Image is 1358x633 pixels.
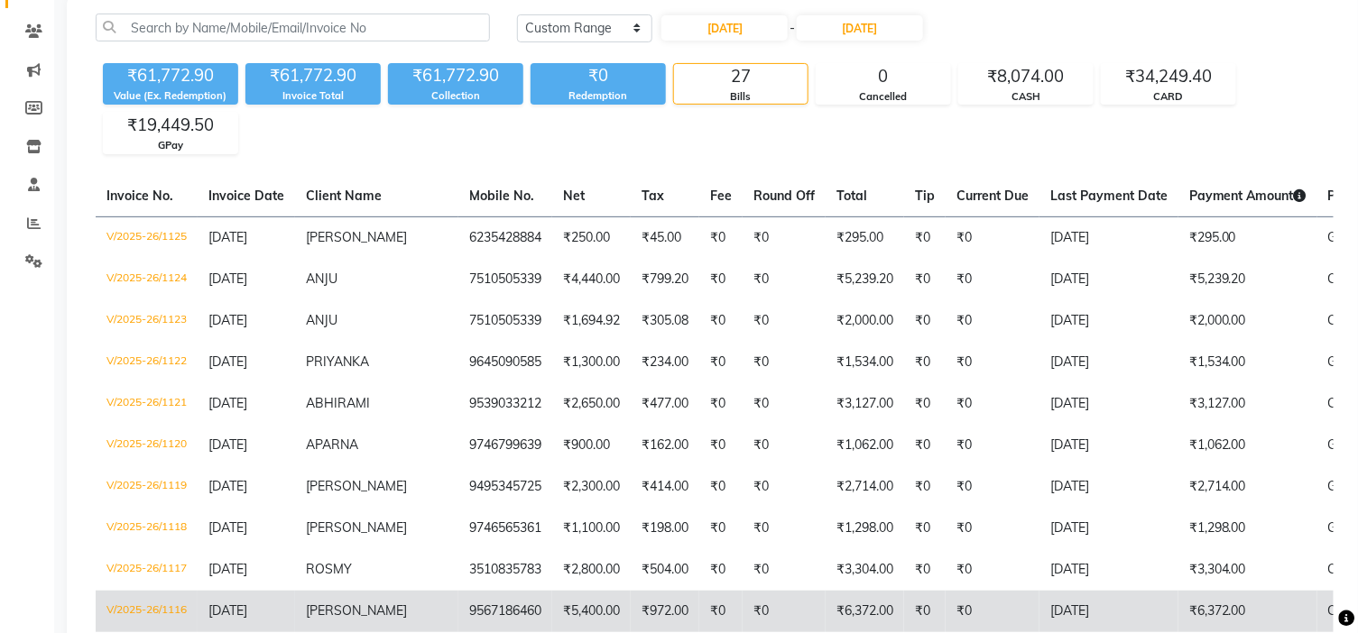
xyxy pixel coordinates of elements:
td: ₹0 [946,216,1039,259]
td: ₹1,062.00 [826,425,904,466]
td: ₹0 [743,259,826,300]
td: ₹2,800.00 [552,549,631,591]
td: ₹0 [946,591,1039,632]
div: 0 [817,64,950,89]
td: ₹5,239.20 [1178,259,1317,300]
span: [DATE] [208,395,247,411]
td: ₹1,298.00 [1178,508,1317,549]
span: Net [563,188,585,204]
td: [DATE] [1039,425,1178,466]
div: CARD [1102,89,1235,105]
span: [DATE] [208,436,247,453]
div: Collection [388,88,523,104]
td: ₹0 [699,342,743,383]
td: V/2025-26/1125 [96,216,198,259]
td: ₹0 [743,466,826,508]
input: Search by Name/Mobile/Email/Invoice No [96,14,490,41]
td: ₹0 [743,425,826,466]
td: ₹3,304.00 [1178,549,1317,591]
td: 7510505339 [458,300,552,342]
input: Start Date [661,15,788,41]
td: ₹0 [699,508,743,549]
td: ₹0 [699,425,743,466]
td: ₹1,100.00 [552,508,631,549]
span: [DATE] [208,478,247,494]
td: ₹0 [904,591,946,632]
td: 7510505339 [458,259,552,300]
td: 9567186460 [458,591,552,632]
div: GPay [104,138,237,153]
td: ₹0 [904,216,946,259]
div: ₹34,249.40 [1102,64,1235,89]
td: ₹0 [904,508,946,549]
td: 9746565361 [458,508,552,549]
td: ₹414.00 [631,466,699,508]
div: ₹61,772.90 [103,63,238,88]
span: [DATE] [208,602,247,619]
span: Mobile No. [469,188,534,204]
td: 9495345725 [458,466,552,508]
td: ₹477.00 [631,383,699,425]
td: ₹5,239.20 [826,259,904,300]
div: Value (Ex. Redemption) [103,88,238,104]
td: ₹305.08 [631,300,699,342]
td: [DATE] [1039,508,1178,549]
td: V/2025-26/1117 [96,549,198,591]
td: 9645090585 [458,342,552,383]
div: ₹61,772.90 [388,63,523,88]
span: ABHIRAMI [306,395,370,411]
td: [DATE] [1039,342,1178,383]
td: ₹0 [946,466,1039,508]
span: [DATE] [208,353,247,370]
td: ₹504.00 [631,549,699,591]
td: ₹3,127.00 [1178,383,1317,425]
span: Fee [710,188,732,204]
td: ₹0 [904,549,946,591]
td: ₹45.00 [631,216,699,259]
span: [DATE] [208,271,247,287]
td: 9746799639 [458,425,552,466]
td: ₹4,440.00 [552,259,631,300]
span: Current Due [956,188,1029,204]
td: ₹0 [743,591,826,632]
td: ₹0 [699,300,743,342]
td: [DATE] [1039,549,1178,591]
td: V/2025-26/1122 [96,342,198,383]
td: ₹0 [946,300,1039,342]
td: ₹162.00 [631,425,699,466]
td: ₹1,534.00 [1178,342,1317,383]
td: ₹2,300.00 [552,466,631,508]
td: ₹6,372.00 [1178,591,1317,632]
span: Tip [915,188,935,204]
td: ₹3,127.00 [826,383,904,425]
td: ₹250.00 [552,216,631,259]
td: V/2025-26/1120 [96,425,198,466]
td: ₹0 [699,259,743,300]
td: ₹0 [743,383,826,425]
td: ₹0 [904,425,946,466]
div: Bills [674,89,808,105]
td: ₹0 [699,216,743,259]
td: V/2025-26/1119 [96,466,198,508]
span: Total [836,188,867,204]
td: ₹0 [904,383,946,425]
span: ANJU [306,271,337,287]
span: [PERSON_NAME] [306,478,407,494]
td: ₹234.00 [631,342,699,383]
td: [DATE] [1039,259,1178,300]
span: APARNA [306,436,358,453]
span: Last Payment Date [1050,188,1168,204]
td: ₹0 [946,508,1039,549]
td: ₹2,714.00 [826,466,904,508]
td: ₹0 [946,425,1039,466]
td: ₹0 [904,259,946,300]
td: V/2025-26/1118 [96,508,198,549]
td: [DATE] [1039,466,1178,508]
td: [DATE] [1039,216,1178,259]
div: CASH [959,89,1093,105]
td: ₹1,298.00 [826,508,904,549]
td: ₹0 [743,216,826,259]
span: [PERSON_NAME] [306,602,407,619]
td: [DATE] [1039,383,1178,425]
span: ROSMY [306,561,352,577]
